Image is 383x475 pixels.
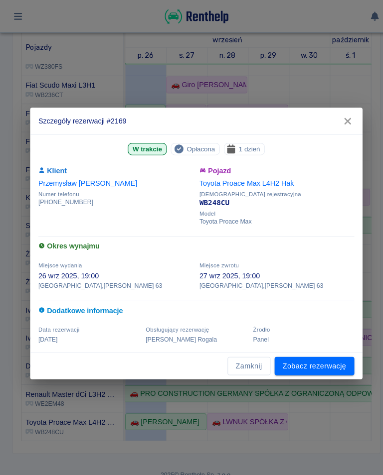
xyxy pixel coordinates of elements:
[142,327,241,336] p: [PERSON_NAME] Rogala
[29,105,354,131] h2: Szczegóły rezerwacji #2169
[194,205,346,212] span: Model
[194,256,233,262] span: Miejsce zwrotu
[37,319,78,325] span: Data rezerwacji
[194,161,346,172] h6: Pojazd
[194,175,287,183] a: Toyota Proace Max L4H2 Hak
[125,140,162,150] span: W trakcie
[194,264,346,274] p: 27 wrz 2025, 19:00
[194,212,346,221] p: Toyota Proace Max
[37,175,134,183] a: Przemysław [PERSON_NAME]
[37,264,189,274] p: 26 wrz 2025, 19:00
[247,327,346,336] p: Panel
[194,274,346,283] p: [GEOGRAPHIC_DATA] , [PERSON_NAME] 63
[247,319,263,325] span: Żrodło
[37,256,80,262] span: Miejsce wydania
[37,161,189,172] h6: Klient
[142,319,204,325] span: Obsługujący rezerwację
[37,274,189,283] p: [GEOGRAPHIC_DATA] , [PERSON_NAME] 63
[37,186,189,193] span: Numer telefonu
[268,348,346,366] a: Zobacz rezerwację
[37,298,346,308] h6: Dodatkowe informacje
[194,186,346,193] span: [DEMOGRAPHIC_DATA] rejestracyjna
[37,193,189,202] p: [PHONE_NUMBER]
[178,140,213,150] span: Opłacona
[222,348,264,366] button: Zamknij
[37,327,136,336] p: [DATE]
[194,193,346,203] p: WB248CU
[37,235,346,245] h6: Okres wynajmu
[229,140,258,150] span: 1 dzień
